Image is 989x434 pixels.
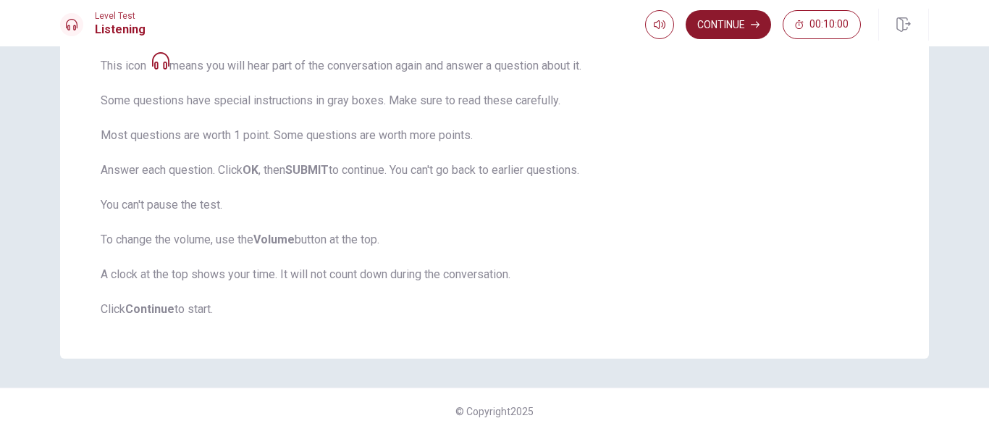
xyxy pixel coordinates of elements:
[455,406,534,417] span: © Copyright 2025
[686,10,771,39] button: Continue
[809,19,849,30] span: 00:10:00
[243,163,258,177] strong: OK
[253,233,295,246] strong: Volume
[783,10,861,39] button: 00:10:00
[125,302,174,316] strong: Continue
[95,21,146,38] h1: Listening
[285,163,329,177] strong: SUBMIT
[95,11,146,21] span: Level Test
